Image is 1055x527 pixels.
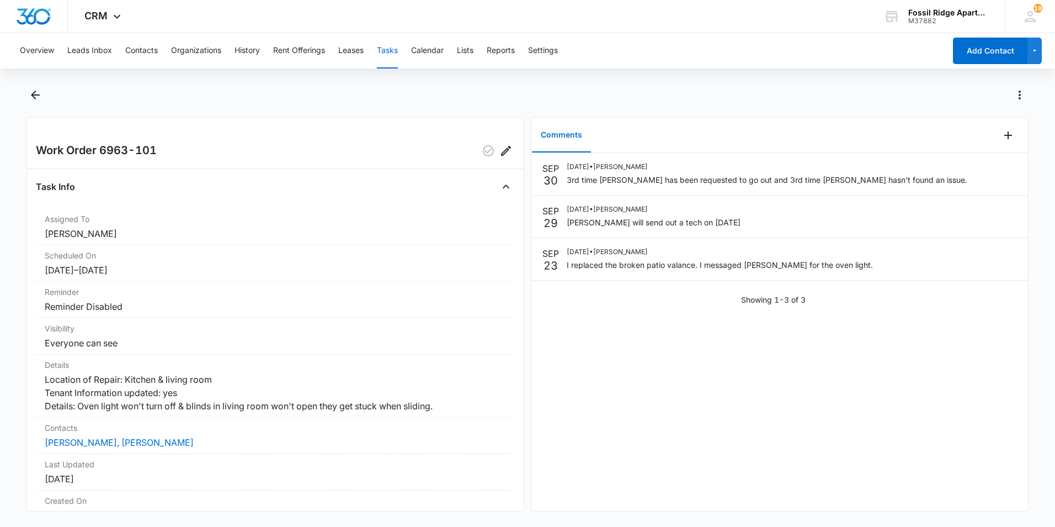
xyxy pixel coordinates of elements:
[338,33,364,68] button: Leases
[36,142,157,160] h2: Work Order 6963-101
[45,336,506,350] dd: Everyone can see
[1033,4,1042,13] div: notifications count
[497,142,515,160] button: Edit
[542,162,559,175] p: SEP
[171,33,221,68] button: Organizations
[567,162,967,172] p: [DATE] • [PERSON_NAME]
[84,10,108,22] span: CRM
[45,323,506,334] dt: Visibility
[36,355,515,418] div: DetailsLocation of Repair: Kitchen & living room Tenant Information updated: yes Details: Oven li...
[411,33,444,68] button: Calendar
[45,263,506,277] dd: [DATE] – [DATE]
[45,250,506,261] dt: Scheduled On
[953,38,1027,64] button: Add Contact
[908,8,989,17] div: account name
[45,359,506,371] dt: Details
[908,17,989,25] div: account id
[741,294,806,305] p: Showing 1-3 of 3
[567,217,740,228] p: [PERSON_NAME] will send out a tech on [DATE]
[567,204,740,214] p: [DATE] • [PERSON_NAME]
[36,454,515,491] div: Last Updated[DATE]
[20,33,54,68] button: Overview
[999,127,1017,144] button: Add Comment
[542,204,559,218] p: SEP
[36,282,515,318] div: ReminderReminder Disabled
[487,33,515,68] button: Reports
[45,495,506,507] dt: Created On
[567,174,967,186] p: 3rd time [PERSON_NAME] has been requested to go out and 3rd time [PERSON_NAME] hasn't found an is...
[532,118,591,152] button: Comments
[45,472,506,486] dd: [DATE]
[36,491,515,527] div: Created On[DATE]
[544,218,558,229] p: 29
[45,422,506,434] dt: Contacts
[544,260,558,271] p: 23
[36,418,515,454] div: Contacts[PERSON_NAME], [PERSON_NAME]
[36,245,515,282] div: Scheduled On[DATE]–[DATE]
[457,33,473,68] button: Lists
[67,33,112,68] button: Leads Inbox
[36,209,515,245] div: Assigned To[PERSON_NAME]
[544,175,558,186] p: 30
[26,86,44,104] button: Back
[497,178,515,196] button: Close
[567,259,873,271] p: I replaced the broken patio valance. I messaged [PERSON_NAME] for the oven light.
[377,33,398,68] button: Tasks
[45,227,506,240] dd: [PERSON_NAME]
[45,373,506,413] dd: Location of Repair: Kitchen & living room Tenant Information updated: yes Details: Oven light won...
[36,180,75,193] h4: Task Info
[45,459,506,470] dt: Last Updated
[125,33,158,68] button: Contacts
[45,300,506,313] dd: Reminder Disabled
[1011,86,1029,104] button: Actions
[567,247,873,257] p: [DATE] • [PERSON_NAME]
[45,213,506,225] dt: Assigned To
[542,247,559,260] p: SEP
[36,318,515,355] div: VisibilityEveryone can see
[45,286,506,298] dt: Reminder
[528,33,558,68] button: Settings
[273,33,325,68] button: Rent Offerings
[45,509,506,522] dd: [DATE]
[45,437,194,448] a: [PERSON_NAME], [PERSON_NAME]
[235,33,260,68] button: History
[1033,4,1042,13] span: 18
